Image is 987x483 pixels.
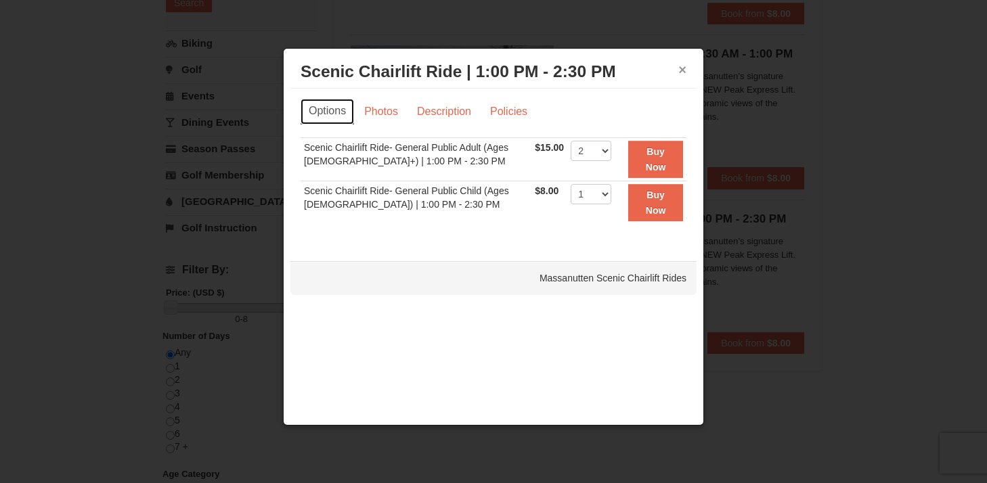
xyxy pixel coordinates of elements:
td: Scenic Chairlift Ride- General Public Child (Ages [DEMOGRAPHIC_DATA]) | 1:00 PM - 2:30 PM [301,181,531,224]
a: Options [301,99,354,124]
button: × [678,63,686,76]
td: Scenic Chairlift Ride- General Public Adult (Ages [DEMOGRAPHIC_DATA]+) | 1:00 PM - 2:30 PM [301,138,531,181]
h3: Scenic Chairlift Ride | 1:00 PM - 2:30 PM [301,62,686,82]
strong: Buy Now [646,146,666,172]
a: Photos [355,99,407,124]
div: Massanutten Scenic Chairlift Rides [290,261,697,295]
a: Policies [481,99,536,124]
span: $15.00 [535,142,564,153]
button: Buy Now [628,184,683,221]
span: $8.00 [535,185,558,196]
strong: Buy Now [646,189,666,215]
a: Description [408,99,480,124]
button: Buy Now [628,141,683,178]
